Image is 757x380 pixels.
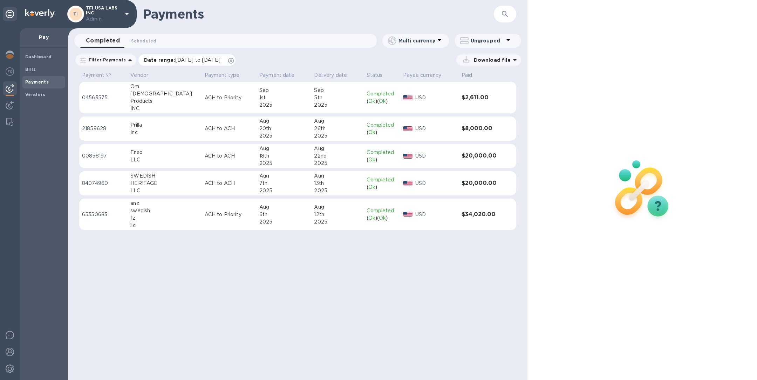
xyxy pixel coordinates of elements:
[462,94,501,101] h3: $2,611.00
[259,187,308,194] div: 2025
[259,125,308,132] div: 20th
[131,37,156,45] span: Scheduled
[259,87,308,94] div: Sep
[259,211,308,218] div: 6th
[415,94,456,101] p: USD
[398,37,435,44] p: Multi currency
[25,79,49,85] b: Payments
[415,152,456,160] p: USD
[314,211,361,218] div: 12th
[367,72,391,79] span: Status
[403,126,412,131] img: USD
[130,72,157,79] span: Vendor
[205,152,254,160] p: ACH to ACH
[259,204,308,211] div: Aug
[403,212,412,217] img: USD
[73,11,78,16] b: TI
[379,214,386,222] p: Ok
[130,172,199,180] div: SWEDISH
[403,72,450,79] span: Payee currency
[379,98,386,105] p: Ok
[368,184,375,191] p: Ok
[143,7,494,21] h1: Payments
[130,222,199,229] div: llc
[367,156,397,164] div: ( )
[130,72,148,79] p: Vendor
[415,180,456,187] p: USD
[25,54,52,59] b: Dashboard
[367,90,397,98] p: Completed
[259,218,308,226] div: 2025
[462,72,482,79] span: Paid
[130,187,199,194] div: LLC
[130,83,199,90] div: Om
[130,214,199,222] div: fz
[367,207,397,214] p: Completed
[205,94,254,101] p: ACH to Priority
[205,180,254,187] p: ACH to ACH
[82,72,120,79] span: Payment №
[3,7,17,21] div: Unpin categories
[367,121,397,129] p: Completed
[314,152,361,160] div: 22nd
[25,67,36,72] b: Bills
[368,129,375,136] p: Ok
[144,56,224,64] p: Date range :
[130,180,199,187] div: HERITAGE
[462,211,501,218] h3: $34,020.00
[259,101,308,109] div: 2025
[314,145,361,152] div: Aug
[175,57,220,63] span: [DATE] to [DATE]
[82,211,125,218] p: 65350683
[25,92,46,97] b: Vendors
[259,145,308,152] div: Aug
[415,125,456,132] p: USD
[259,172,308,180] div: Aug
[368,156,375,164] p: Ok
[462,125,501,132] h3: $8,000.00
[471,37,504,44] p: Ungrouped
[403,181,412,186] img: USD
[462,153,501,159] h3: $20,000.00
[259,72,304,79] span: Payment date
[314,118,361,125] div: Aug
[259,72,294,79] p: Payment date
[82,180,125,187] p: 84074960
[82,152,125,160] p: 00858197
[138,54,236,66] div: Date range:[DATE] to [DATE]
[314,172,361,180] div: Aug
[25,34,62,41] p: Pay
[86,57,126,63] p: Filter Payments
[259,132,308,140] div: 2025
[205,72,240,79] p: Payment type
[314,160,361,167] div: 2025
[314,132,361,140] div: 2025
[130,149,199,156] div: Enso
[130,98,199,105] div: Products
[367,184,397,191] div: ( )
[82,94,125,101] p: 04563575
[367,129,397,136] div: ( )
[314,72,356,79] span: Delivery date
[205,211,254,218] p: ACH to Priority
[314,180,361,187] div: 13th
[130,200,199,207] div: anz
[314,72,347,79] p: Delivery date
[403,95,412,100] img: USD
[259,152,308,160] div: 18th
[367,72,382,79] p: Status
[462,180,501,187] h3: $20,000.00
[259,94,308,101] div: 1st
[314,125,361,132] div: 26th
[259,118,308,125] div: Aug
[462,72,472,79] p: Paid
[86,15,121,23] p: Admin
[314,204,361,211] div: Aug
[259,180,308,187] div: 7th
[130,121,199,129] div: Prilla
[367,176,397,184] p: Completed
[314,94,361,101] div: 5th
[314,187,361,194] div: 2025
[415,211,456,218] p: USD
[130,105,199,112] div: INC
